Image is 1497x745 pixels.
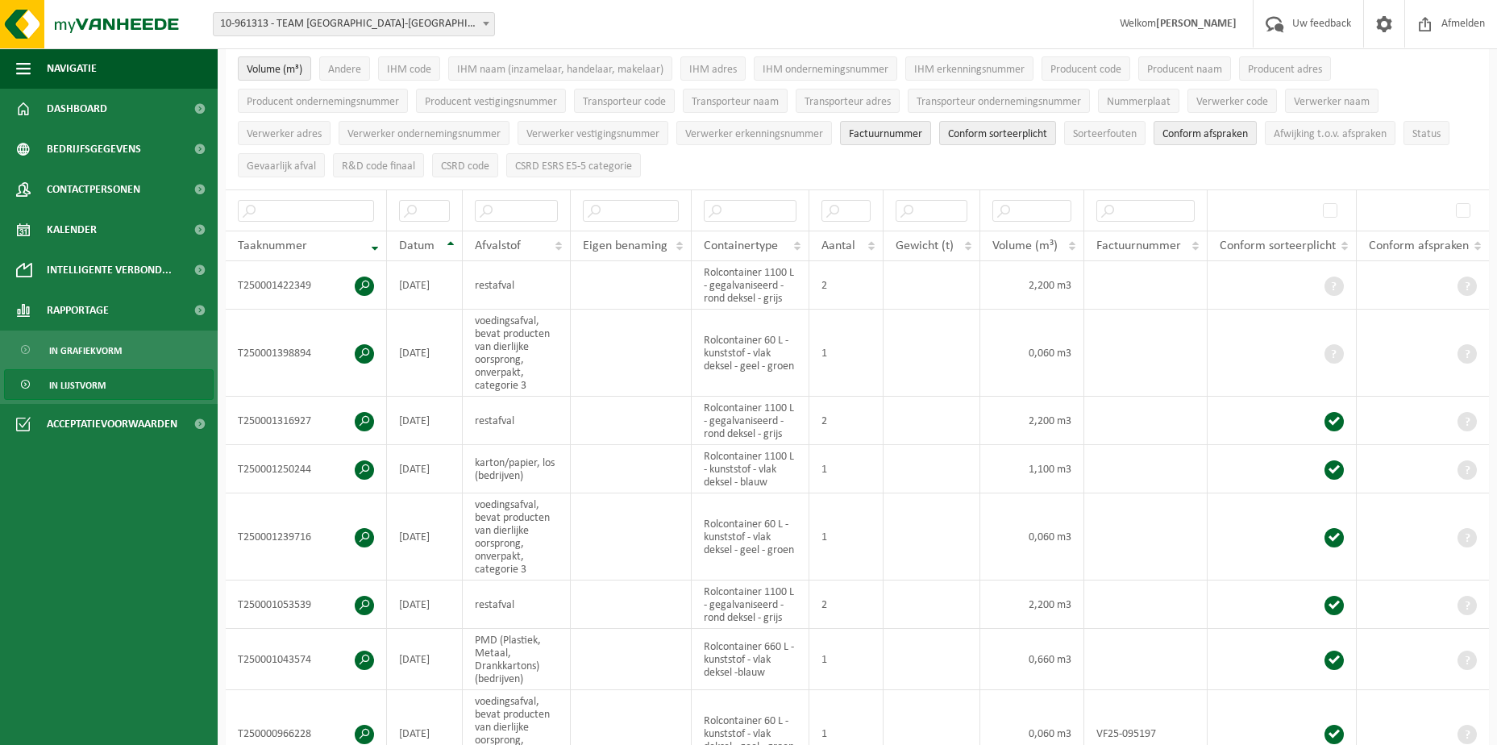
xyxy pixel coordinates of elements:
span: Transporteur naam [692,96,779,108]
span: Producent ondernemingsnummer [247,96,399,108]
button: FactuurnummerFactuurnummer: Activate to sort [840,121,931,145]
button: Afwijking t.o.v. afsprakenAfwijking t.o.v. afspraken: Activate to sort [1265,121,1395,145]
td: 0,060 m3 [980,310,1084,397]
span: Volume (m³) [992,239,1058,252]
span: Contactpersonen [47,169,140,210]
td: Rolcontainer 60 L - kunststof - vlak deksel - geel - groen [692,310,809,397]
td: 0,660 m3 [980,629,1084,690]
button: Producent ondernemingsnummerProducent ondernemingsnummer: Activate to sort [238,89,408,113]
button: Volume (m³)Volume (m³): Activate to sort [238,56,311,81]
span: Transporteur code [583,96,666,108]
span: Producent adres [1248,64,1322,76]
button: StatusStatus: Activate to sort [1403,121,1449,145]
span: Verwerker code [1196,96,1268,108]
td: T250001422349 [226,261,387,310]
button: Transporteur naamTransporteur naam: Activate to sort [683,89,788,113]
span: CSRD ESRS E5-5 categorie [515,160,632,173]
td: 2,200 m3 [980,261,1084,310]
td: [DATE] [387,397,463,445]
span: Verwerker adres [247,128,322,140]
td: Rolcontainer 1100 L - gegalvaniseerd - rond deksel - grijs [692,397,809,445]
button: Conform sorteerplicht : Activate to sort [939,121,1056,145]
span: Taaknummer [238,239,307,252]
span: Nummerplaat [1107,96,1171,108]
button: CSRD ESRS E5-5 categorieCSRD ESRS E5-5 categorie: Activate to sort [506,153,641,177]
span: Rapportage [47,290,109,331]
span: Verwerker erkenningsnummer [685,128,823,140]
td: 2 [809,397,884,445]
td: PMD (Plastiek, Metaal, Drankkartons) (bedrijven) [463,629,571,690]
span: 10-961313 - TEAM ANTWERPEN-ZUID [214,13,494,35]
td: 1 [809,493,884,581]
button: Gevaarlijk afval : Activate to sort [238,153,325,177]
button: IHM ondernemingsnummerIHM ondernemingsnummer: Activate to sort [754,56,897,81]
button: Verwerker naamVerwerker naam: Activate to sort [1285,89,1378,113]
a: In lijstvorm [4,369,214,400]
td: 1 [809,629,884,690]
span: Containertype [704,239,778,252]
span: Andere [328,64,361,76]
td: 1,100 m3 [980,445,1084,493]
span: R&D code finaal [342,160,415,173]
span: Conform afspraken [1369,239,1469,252]
button: Verwerker codeVerwerker code: Activate to sort [1187,89,1277,113]
button: IHM codeIHM code: Activate to sort [378,56,440,81]
td: [DATE] [387,493,463,581]
span: Producent naam [1147,64,1222,76]
button: Transporteur codeTransporteur code: Activate to sort [574,89,675,113]
span: IHM erkenningsnummer [914,64,1025,76]
span: Bedrijfsgegevens [47,129,141,169]
span: In grafiekvorm [49,335,122,366]
span: Afwijking t.o.v. afspraken [1274,128,1387,140]
span: Aantal [821,239,855,252]
td: 1 [809,310,884,397]
td: voedingsafval, bevat producten van dierlijke oorsprong, onverpakt, categorie 3 [463,493,571,581]
span: Producent vestigingsnummer [425,96,557,108]
button: Verwerker erkenningsnummerVerwerker erkenningsnummer: Activate to sort [676,121,832,145]
button: Verwerker ondernemingsnummerVerwerker ondernemingsnummer: Activate to sort [339,121,509,145]
span: Verwerker naam [1294,96,1370,108]
span: Volume (m³) [247,64,302,76]
td: [DATE] [387,445,463,493]
span: CSRD code [441,160,489,173]
span: Datum [399,239,435,252]
td: 1 [809,445,884,493]
button: IHM erkenningsnummerIHM erkenningsnummer: Activate to sort [905,56,1033,81]
button: AndereAndere: Activate to sort [319,56,370,81]
button: NummerplaatNummerplaat: Activate to sort [1098,89,1179,113]
td: Rolcontainer 1100 L - gegalvaniseerd - rond deksel - grijs [692,261,809,310]
td: [DATE] [387,581,463,629]
td: restafval [463,581,571,629]
button: Producent codeProducent code: Activate to sort [1042,56,1130,81]
a: In grafiekvorm [4,335,214,365]
td: T250001043574 [226,629,387,690]
button: Producent naamProducent naam: Activate to sort [1138,56,1231,81]
button: Producent vestigingsnummerProducent vestigingsnummer: Activate to sort [416,89,566,113]
span: Eigen benaming [583,239,667,252]
span: Acceptatievoorwaarden [47,404,177,444]
td: restafval [463,261,571,310]
strong: [PERSON_NAME] [1156,18,1237,30]
span: IHM adres [689,64,737,76]
span: Status [1412,128,1441,140]
button: IHM adresIHM adres: Activate to sort [680,56,746,81]
button: Producent adresProducent adres: Activate to sort [1239,56,1331,81]
td: T250001398894 [226,310,387,397]
td: T250001316927 [226,397,387,445]
td: 2 [809,261,884,310]
td: [DATE] [387,629,463,690]
span: Transporteur adres [805,96,891,108]
span: Intelligente verbond... [47,250,172,290]
td: 2,200 m3 [980,397,1084,445]
td: restafval [463,397,571,445]
td: Rolcontainer 1100 L - kunststof - vlak deksel - blauw [692,445,809,493]
span: Producent code [1050,64,1121,76]
span: Factuurnummer [1096,239,1181,252]
button: Verwerker vestigingsnummerVerwerker vestigingsnummer: Activate to sort [518,121,668,145]
button: Transporteur ondernemingsnummerTransporteur ondernemingsnummer : Activate to sort [908,89,1090,113]
span: IHM naam (inzamelaar, handelaar, makelaar) [457,64,663,76]
td: voedingsafval, bevat producten van dierlijke oorsprong, onverpakt, categorie 3 [463,310,571,397]
span: Sorteerfouten [1073,128,1137,140]
span: Verwerker vestigingsnummer [526,128,659,140]
button: Transporteur adresTransporteur adres: Activate to sort [796,89,900,113]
